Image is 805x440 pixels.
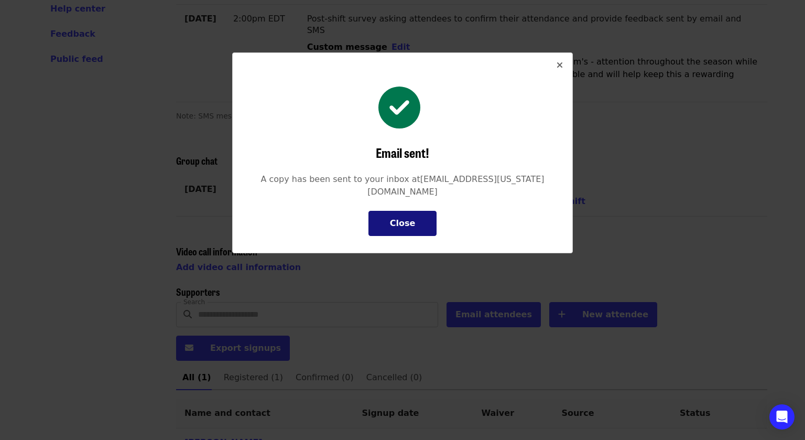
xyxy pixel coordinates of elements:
button: Close [547,53,572,78]
span: Email sent! [376,143,429,162]
div: Close [390,217,416,230]
div: Open Intercom Messenger [769,404,795,430]
i: times icon [557,60,563,70]
i: check-circle icon [378,82,420,133]
button: Close [368,211,437,236]
div: A copy has been sent to your inbox at [EMAIL_ADDRESS][US_STATE][DOMAIN_NAME] [254,173,551,198]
